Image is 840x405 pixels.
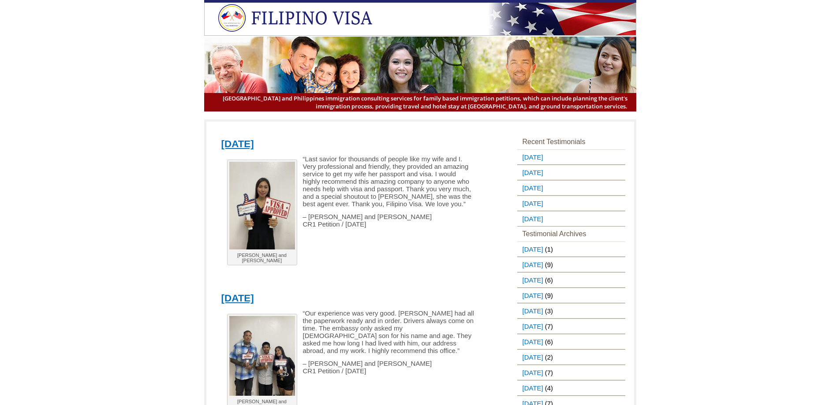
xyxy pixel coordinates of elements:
a: [DATE] [517,319,545,334]
a: [DATE] [517,181,545,195]
a: [DATE] [221,293,254,304]
a: [DATE] [517,381,545,395]
a: [DATE] [517,212,545,226]
li: (9) [517,257,625,272]
h3: Testimonial Archives [517,227,625,242]
a: [DATE] [517,165,545,180]
a: [DATE] [517,150,545,164]
h3: Recent Testimonials [517,134,625,149]
li: (4) [517,380,625,396]
li: (3) [517,303,625,319]
a: [DATE] [517,273,545,287]
span: [GEOGRAPHIC_DATA] and Philippines immigration consulting services for family based immigration pe... [213,94,627,110]
li: (9) [517,288,625,303]
a: [DATE] [517,365,545,380]
span: – [PERSON_NAME] and [PERSON_NAME] CR1 Petition / [DATE] [303,360,432,375]
img: Mark Anthony [229,316,295,396]
p: “Our experience was very good. [PERSON_NAME] had all the paperwork ready and in order. Drivers al... [221,309,474,354]
p: “Last savior for thousands of people like my wife and I. Very professional and friendly, they pro... [221,155,474,208]
a: [DATE] [517,257,545,272]
a: [DATE] [517,196,545,211]
a: [DATE] [517,334,545,349]
a: [DATE] [517,242,545,256]
span: – [PERSON_NAME] and [PERSON_NAME] CR1 Petition / [DATE] [303,213,432,228]
p: [PERSON_NAME] and [PERSON_NAME] [229,253,295,263]
a: [DATE] [517,288,545,303]
a: [DATE] [221,138,254,149]
li: (1) [517,242,625,257]
a: [DATE] [517,350,545,364]
a: [DATE] [517,304,545,318]
li: (7) [517,365,625,380]
img: John and Irene [229,162,295,249]
li: (7) [517,319,625,334]
li: (2) [517,349,625,365]
li: (6) [517,334,625,349]
li: (6) [517,272,625,288]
